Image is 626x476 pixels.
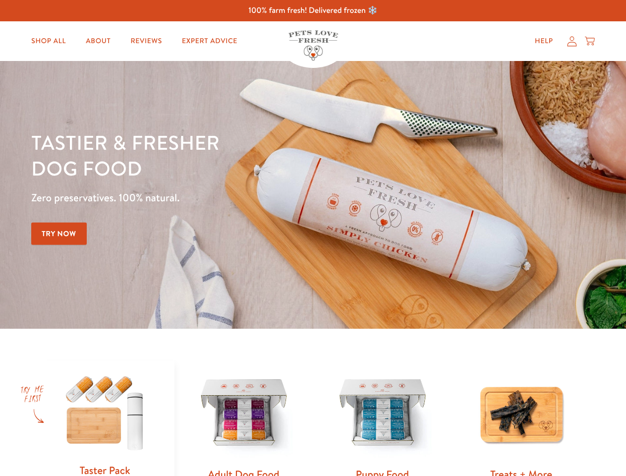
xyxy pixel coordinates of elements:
a: Shop All [23,31,74,51]
a: Help [527,31,561,51]
a: About [78,31,118,51]
a: Reviews [122,31,170,51]
img: Pets Love Fresh [288,30,338,60]
a: Expert Advice [174,31,245,51]
a: Try Now [31,223,87,245]
p: Zero preservatives. 100% natural. [31,189,407,207]
h1: Tastier & fresher dog food [31,129,407,181]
